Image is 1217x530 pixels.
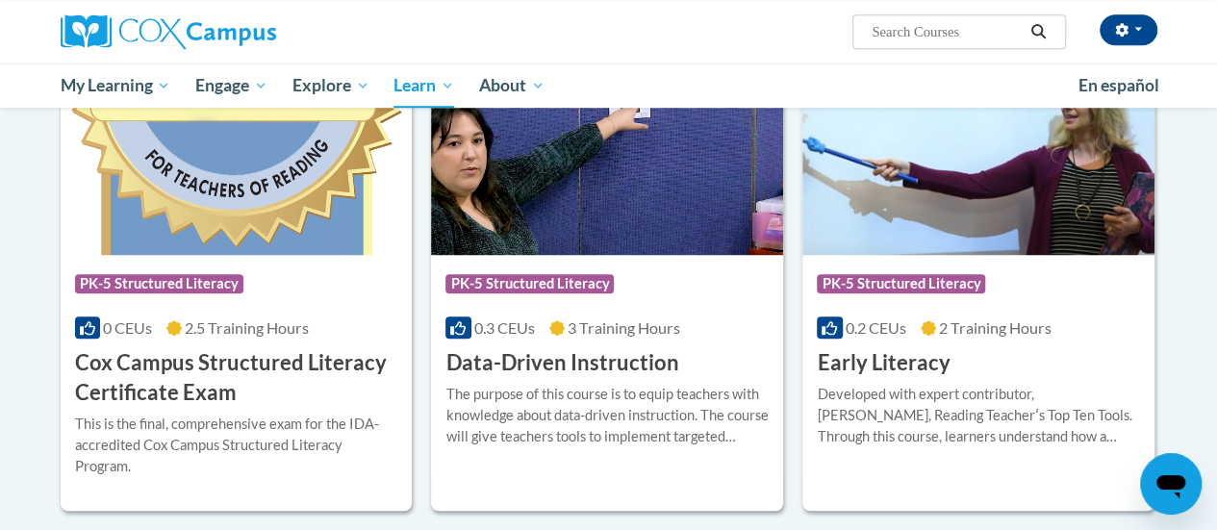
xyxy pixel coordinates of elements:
[46,63,1172,108] div: Main menu
[61,59,413,255] img: Course Logo
[568,318,680,337] span: 3 Training Hours
[431,59,783,255] img: Course Logo
[75,274,243,293] span: PK-5 Structured Literacy
[292,74,369,97] span: Explore
[479,74,545,97] span: About
[467,63,557,108] a: About
[280,63,382,108] a: Explore
[75,414,398,477] div: This is the final, comprehensive exam for the IDA-accredited Cox Campus Structured Literacy Program.
[61,59,413,511] a: Course LogoPK-5 Structured Literacy0 CEUs2.5 Training Hours Cox Campus Structured Literacy Certif...
[817,384,1140,447] div: Developed with expert contributor, [PERSON_NAME], Reading Teacherʹs Top Ten Tools. Through this c...
[445,384,769,447] div: The purpose of this course is to equip teachers with knowledge about data-driven instruction. The...
[817,348,950,378] h3: Early Literacy
[1024,20,1052,43] button: Search
[195,74,267,97] span: Engage
[802,59,1154,511] a: Course LogoPK-5 Structured Literacy0.2 CEUs2 Training Hours Early LiteracyDeveloped with expert c...
[48,63,184,108] a: My Learning
[817,274,985,293] span: PK-5 Structured Literacy
[75,348,398,408] h3: Cox Campus Structured Literacy Certificate Exam
[185,318,309,337] span: 2.5 Training Hours
[60,74,170,97] span: My Learning
[431,59,783,511] a: Course LogoPK-5 Structured Literacy0.3 CEUs3 Training Hours Data-Driven InstructionThe purpose of...
[1140,453,1202,515] iframe: Button to launch messaging window
[393,74,454,97] span: Learn
[445,274,614,293] span: PK-5 Structured Literacy
[870,20,1024,43] input: Search Courses
[183,63,280,108] a: Engage
[1066,65,1172,106] a: En español
[802,59,1154,255] img: Course Logo
[445,348,678,378] h3: Data-Driven Instruction
[1078,75,1159,95] span: En español
[939,318,1052,337] span: 2 Training Hours
[474,318,535,337] span: 0.3 CEUs
[103,318,152,337] span: 0 CEUs
[846,318,906,337] span: 0.2 CEUs
[61,14,276,49] img: Cox Campus
[61,14,407,49] a: Cox Campus
[1100,14,1157,45] button: Account Settings
[381,63,467,108] a: Learn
